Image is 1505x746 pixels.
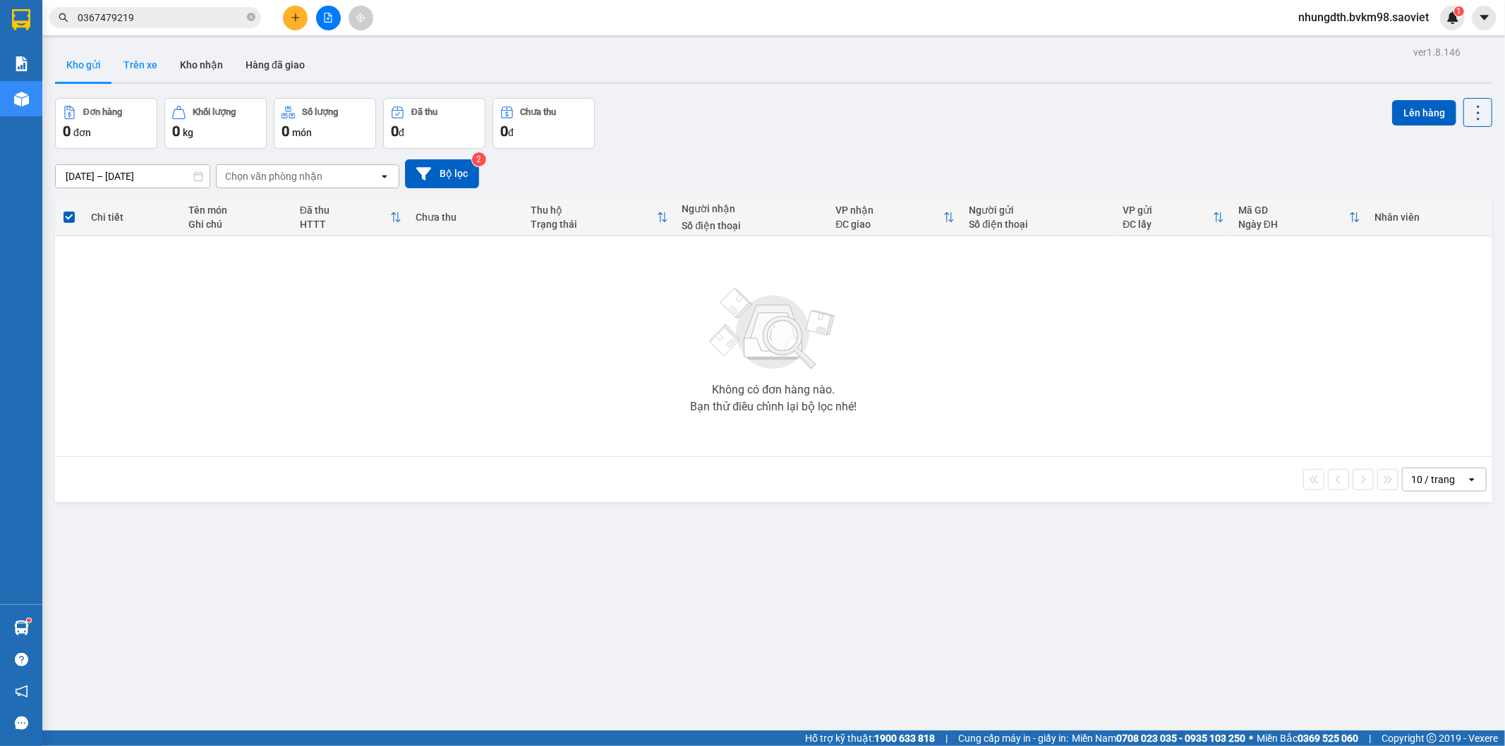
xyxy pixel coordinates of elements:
button: Khối lượng0kg [164,98,267,149]
div: Đã thu [411,107,437,117]
div: ver 1.8.146 [1413,44,1461,60]
sup: 1 [1454,6,1464,16]
button: Đã thu0đ [383,98,485,149]
div: Ghi chú [188,219,285,230]
button: caret-down [1472,6,1497,30]
div: ĐC giao [835,219,943,230]
div: Thu hộ [531,204,656,216]
button: Kho gửi [55,48,112,82]
div: Bạn thử điều chỉnh lại bộ lọc nhé! [690,401,857,412]
span: Miền Nam [1072,730,1245,746]
span: món [292,127,312,138]
div: Trạng thái [531,219,656,230]
div: VP gửi [1123,204,1213,216]
span: file-add [323,13,333,23]
div: HTTT [300,219,390,230]
div: Đơn hàng [83,107,122,117]
span: copyright [1427,733,1437,743]
input: Select a date range. [56,165,210,188]
sup: 1 [27,618,31,623]
span: close-circle [247,13,255,21]
button: file-add [316,6,341,30]
span: kg [183,127,193,138]
span: Miền Bắc [1257,730,1358,746]
img: warehouse-icon [14,620,29,635]
span: question-circle [15,653,28,666]
div: Số lượng [302,107,338,117]
div: Chưa thu [521,107,557,117]
strong: 0369 525 060 [1298,733,1358,744]
button: Bộ lọc [405,159,479,188]
span: message [15,716,28,730]
div: VP nhận [835,204,943,216]
strong: 1900 633 818 [874,733,935,744]
img: warehouse-icon [14,92,29,106]
span: đ [399,127,404,138]
th: Toggle SortBy [1231,199,1367,236]
div: 10 / trang [1411,472,1455,487]
div: Người gửi [969,204,1108,216]
button: plus [283,6,308,30]
div: Nhân viên [1374,212,1485,223]
input: Tìm tên, số ĐT hoặc mã đơn [78,10,244,25]
th: Toggle SortBy [1116,199,1231,236]
div: ĐC lấy [1123,219,1213,230]
span: Hỗ trợ kỹ thuật: [805,730,935,746]
button: Kho nhận [169,48,234,82]
div: Số điện thoại [682,220,822,231]
span: | [945,730,948,746]
svg: open [379,171,390,182]
div: Chọn văn phòng nhận [225,169,322,183]
img: svg+xml;base64,PHN2ZyBjbGFzcz0ibGlzdC1wbHVnX19zdmciIHhtbG5zPSJodHRwOi8vd3d3LnczLm9yZy8yMDAwL3N2Zy... [703,280,844,379]
img: solution-icon [14,56,29,71]
span: 0 [500,123,508,140]
strong: 0708 023 035 - 0935 103 250 [1116,733,1245,744]
button: Hàng đã giao [234,48,316,82]
sup: 2 [472,152,486,166]
th: Toggle SortBy [828,199,962,236]
button: Số lượng0món [274,98,376,149]
div: Chưa thu [416,212,517,223]
th: Toggle SortBy [293,199,409,236]
div: Tên món [188,204,285,216]
span: caret-down [1478,11,1491,24]
button: Lên hàng [1392,100,1456,126]
button: Đơn hàng0đơn [55,98,157,149]
span: Cung cấp máy in - giấy in: [958,730,1068,746]
span: plus [291,13,301,23]
span: nhungdth.bvkm98.saoviet [1287,8,1440,26]
div: Đã thu [300,204,390,216]
span: 0 [63,123,71,140]
div: Chi tiết [91,212,175,223]
img: logo-vxr [12,9,30,30]
svg: open [1466,474,1477,485]
span: 1 [1456,6,1461,16]
span: ⚪️ [1249,735,1253,741]
button: aim [349,6,373,30]
span: aim [356,13,365,23]
span: | [1369,730,1371,746]
span: đơn [73,127,91,138]
span: search [59,13,68,23]
span: 0 [172,123,180,140]
span: 0 [391,123,399,140]
div: Số điện thoại [969,219,1108,230]
span: 0 [282,123,289,140]
button: Trên xe [112,48,169,82]
span: close-circle [247,11,255,25]
div: Ngày ĐH [1238,219,1349,230]
button: Chưa thu0đ [492,98,595,149]
img: icon-new-feature [1446,11,1459,24]
span: notification [15,685,28,698]
div: Khối lượng [193,107,236,117]
th: Toggle SortBy [524,199,675,236]
div: Người nhận [682,203,822,214]
div: Mã GD [1238,204,1349,216]
span: đ [508,127,514,138]
div: Không có đơn hàng nào. [712,384,835,396]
